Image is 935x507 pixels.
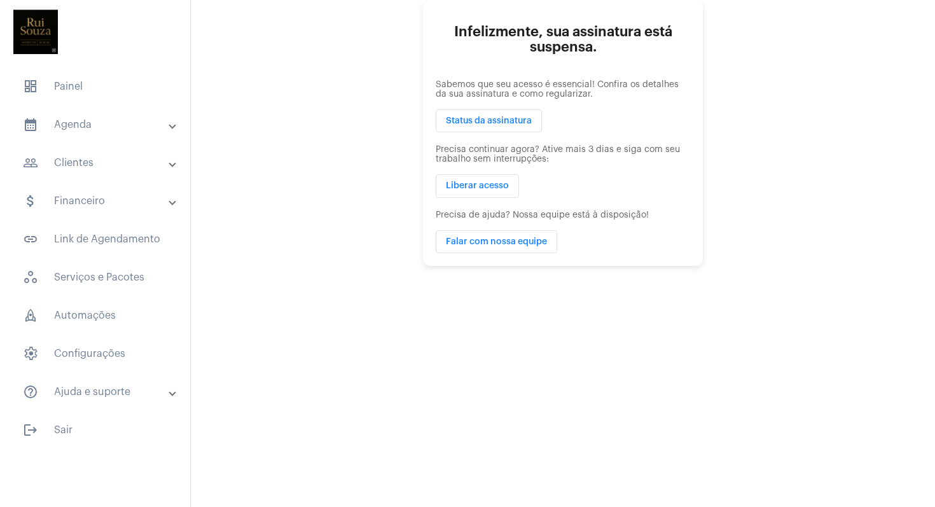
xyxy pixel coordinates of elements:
[13,300,177,331] span: Automações
[23,155,38,170] mat-icon: sidenav icon
[8,377,190,407] mat-expansion-panel-header: sidenav iconAjuda e suporte
[23,117,170,132] mat-panel-title: Agenda
[23,232,38,247] mat-icon: sidenav icon
[436,109,542,132] button: Status da assinatura
[13,415,177,445] span: Sair
[23,79,38,94] span: sidenav icon
[436,174,519,197] button: Liberar acesso
[23,384,170,399] mat-panel-title: Ajuda e suporte
[23,346,38,361] span: sidenav icon
[436,145,690,164] p: Precisa continuar agora? Ative mais 3 dias e siga com seu trabalho sem interrupções:
[436,24,690,55] h2: Infelizmente, sua assinatura está suspensa.
[8,148,190,178] mat-expansion-panel-header: sidenav iconClientes
[13,71,177,102] span: Painel
[13,262,177,293] span: Serviços e Pacotes
[23,193,170,209] mat-panel-title: Financeiro
[23,270,38,285] span: sidenav icon
[23,384,38,399] mat-icon: sidenav icon
[8,109,190,140] mat-expansion-panel-header: sidenav iconAgenda
[13,224,177,254] span: Link de Agendamento
[436,211,690,220] p: Precisa de ajuda? Nossa equipe está à disposição!
[23,117,38,132] mat-icon: sidenav icon
[446,182,509,191] span: Liberar acesso
[8,186,190,216] mat-expansion-panel-header: sidenav iconFinanceiro
[23,155,170,170] mat-panel-title: Clientes
[13,338,177,369] span: Configurações
[23,193,38,209] mat-icon: sidenav icon
[23,422,38,438] mat-icon: sidenav icon
[446,116,532,125] span: Status da assinatura
[436,80,690,99] p: Sabemos que seu acesso é essencial! Confira os detalhes da sua assinatura e como regularizar.
[23,308,38,323] span: sidenav icon
[436,230,557,253] button: Falar com nossa equipe
[10,6,61,57] img: ccb5d41e-0bfb-24d3-bef9-e6538bf4521d.jpeg
[446,237,547,246] span: Falar com nossa equipe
